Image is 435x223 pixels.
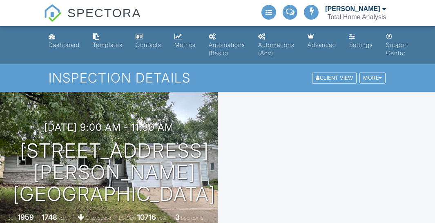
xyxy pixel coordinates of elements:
[89,29,126,53] a: Templates
[7,215,16,221] span: Built
[49,41,80,48] div: Dashboard
[175,213,180,221] div: 3
[174,41,196,48] div: Metrics
[157,215,167,221] span: sq.ft.
[308,41,336,48] div: Advanced
[325,5,380,13] div: [PERSON_NAME]
[44,12,141,27] a: SPECTORA
[44,4,62,22] img: The Best Home Inspection Software - Spectora
[45,29,83,53] a: Dashboard
[136,41,161,48] div: Contacts
[386,41,408,56] div: Support Center
[205,29,248,61] a: Automations (Basic)
[311,74,359,80] a: Client View
[67,4,141,21] span: SPECTORA
[312,73,357,84] div: Client View
[181,215,203,221] span: bedrooms
[13,140,216,205] h1: [STREET_ADDRESS][PERSON_NAME] [GEOGRAPHIC_DATA]
[304,29,339,53] a: Advanced
[44,122,174,133] h3: [DATE] 9:00 am - 11:30 am
[255,29,298,61] a: Automations (Advanced)
[346,29,376,53] a: Settings
[58,215,70,221] span: sq. ft.
[209,41,245,56] div: Automations (Basic)
[359,73,386,84] div: More
[93,41,123,48] div: Templates
[132,29,165,53] a: Contacts
[327,13,386,21] div: Total Home Analysis
[49,71,386,85] h1: Inspection Details
[86,215,111,221] span: crawlspace
[18,213,34,221] div: 1959
[383,29,412,61] a: Support Center
[349,41,373,48] div: Settings
[137,213,156,221] div: 10716
[119,215,136,221] span: Lot Size
[258,41,294,56] div: Automations (Adv)
[171,29,199,53] a: Metrics
[42,213,57,221] div: 1748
